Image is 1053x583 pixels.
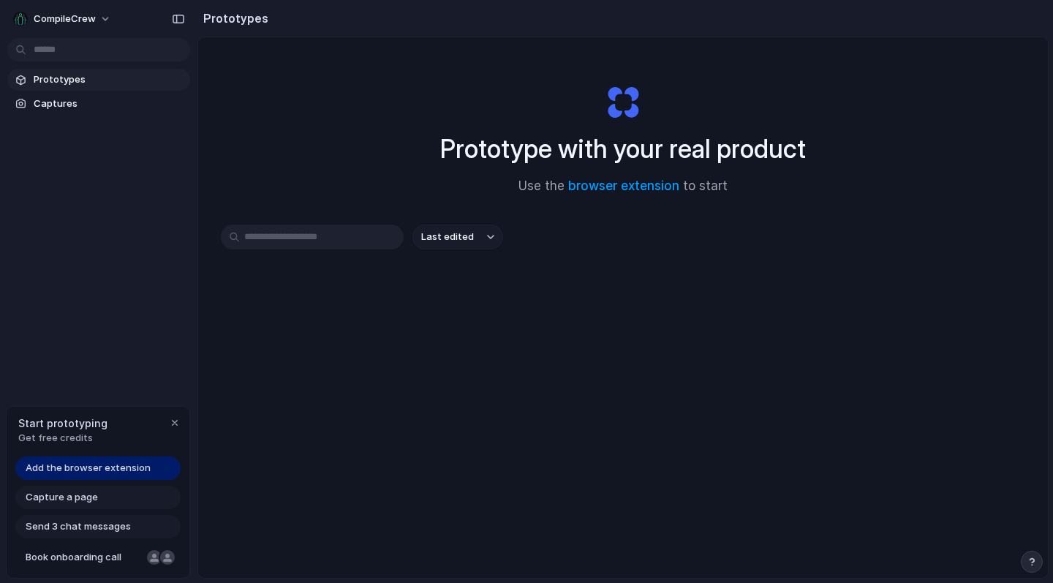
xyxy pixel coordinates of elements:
[34,72,184,87] span: Prototypes
[440,129,806,168] h1: Prototype with your real product
[34,97,184,111] span: Captures
[18,415,107,431] span: Start prototyping
[26,519,131,534] span: Send 3 chat messages
[159,549,176,566] div: Christian Iacullo
[18,431,107,445] span: Get free credits
[146,549,163,566] div: Nicole Kubica
[34,12,96,26] span: CompileCrew
[412,225,503,249] button: Last edited
[26,490,98,505] span: Capture a page
[568,178,679,193] a: browser extension
[197,10,268,27] h2: Prototypes
[15,546,181,569] a: Book onboarding call
[7,7,118,31] button: CompileCrew
[421,230,474,244] span: Last edited
[26,461,151,475] span: Add the browser extension
[518,177,728,196] span: Use the to start
[26,550,141,565] span: Book onboarding call
[7,93,190,115] a: Captures
[7,69,190,91] a: Prototypes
